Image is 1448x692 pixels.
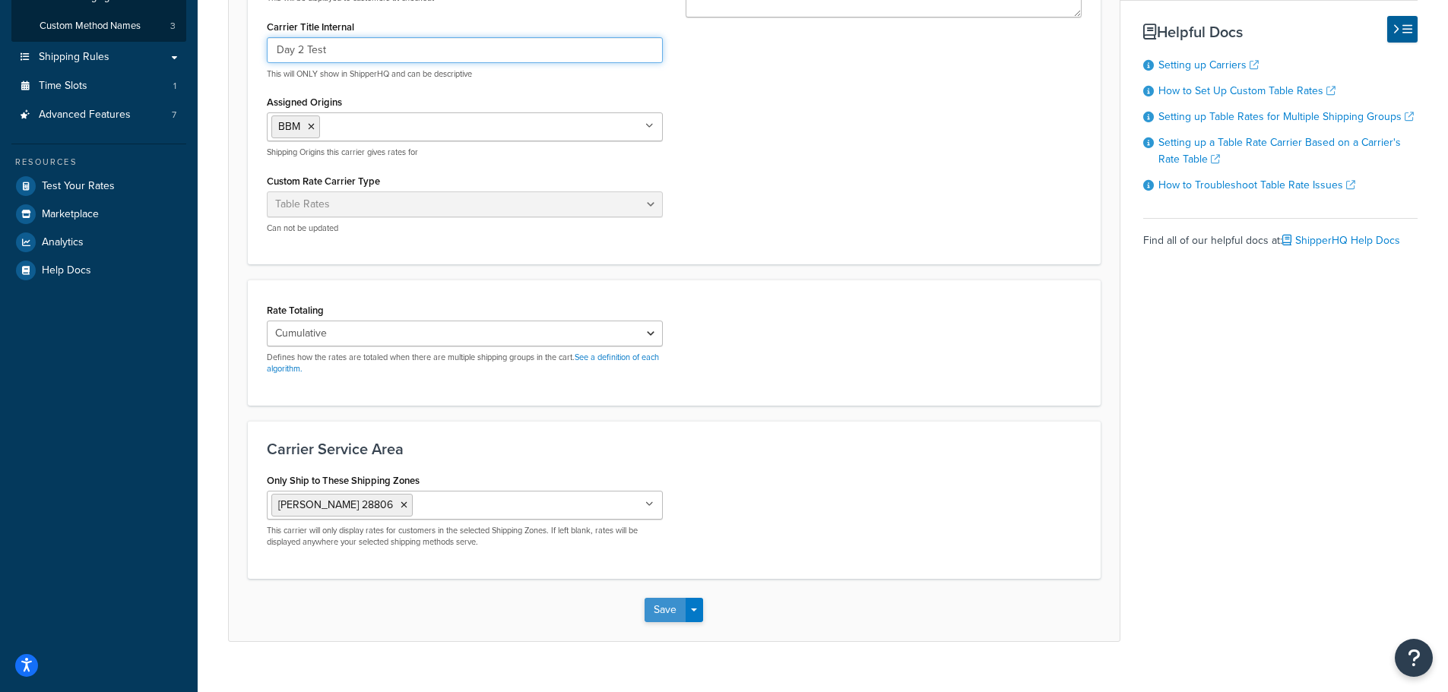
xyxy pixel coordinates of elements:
a: Help Docs [11,257,186,284]
span: Test Your Rates [42,180,115,193]
span: Shipping Rules [39,51,109,64]
span: 7 [172,109,176,122]
li: Time Slots [11,72,186,100]
a: Setting up Carriers [1158,57,1259,73]
label: Custom Rate Carrier Type [267,175,380,187]
li: Advanced Features [11,101,186,129]
span: Analytics [42,236,84,249]
span: 1 [173,80,176,93]
a: How to Troubleshoot Table Rate Issues [1158,177,1355,193]
h3: Helpful Docs [1143,24,1418,40]
p: Shipping Origins this carrier gives rates for [267,147,663,158]
label: Only Ship to These Shipping Zones [267,475,420,486]
button: Save [645,598,686,622]
span: Help Docs [42,264,91,277]
a: Setting up Table Rates for Multiple Shipping Groups [1158,109,1414,125]
span: 3 [170,20,176,33]
span: Custom Method Names [40,20,141,33]
a: Analytics [11,229,186,256]
span: Marketplace [42,208,99,221]
label: Assigned Origins [267,96,342,108]
div: Find all of our helpful docs at: [1143,218,1418,251]
a: ShipperHQ Help Docs [1282,232,1400,248]
a: Test Your Rates [11,172,186,200]
button: Hide Help Docs [1387,16,1418,43]
h3: Carrier Service Area [267,441,1082,457]
p: This will ONLY show in ShipperHQ and can be descriptive [267,68,663,80]
p: Defines how the rates are totaled when there are multiple shipping groups in the cart. [267,352,663,375]
p: Can not be updated [267,223,663,234]
label: Rate Totaling [267,305,324,316]
div: Resources [11,156,186,169]
a: Setting up a Table Rate Carrier Based on a Carrier's Rate Table [1158,134,1401,167]
span: [PERSON_NAME] 28806 [278,497,393,513]
span: BBM [278,118,300,134]
a: Shipping Rules [11,43,186,71]
a: Time Slots1 [11,72,186,100]
a: Marketplace [11,201,186,228]
a: See a definition of each algorithm. [267,351,659,374]
p: This carrier will only display rates for customers in the selected Shipping Zones. If left blank,... [267,525,663,548]
label: Carrier Title Internal [267,21,354,33]
button: Open Resource Center [1395,639,1433,677]
a: Advanced Features7 [11,101,186,129]
a: How to Set Up Custom Table Rates [1158,83,1336,99]
a: Custom Method Names3 [11,12,186,40]
li: Custom Method Names [11,12,186,40]
span: Advanced Features [39,109,131,122]
span: Time Slots [39,80,87,93]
